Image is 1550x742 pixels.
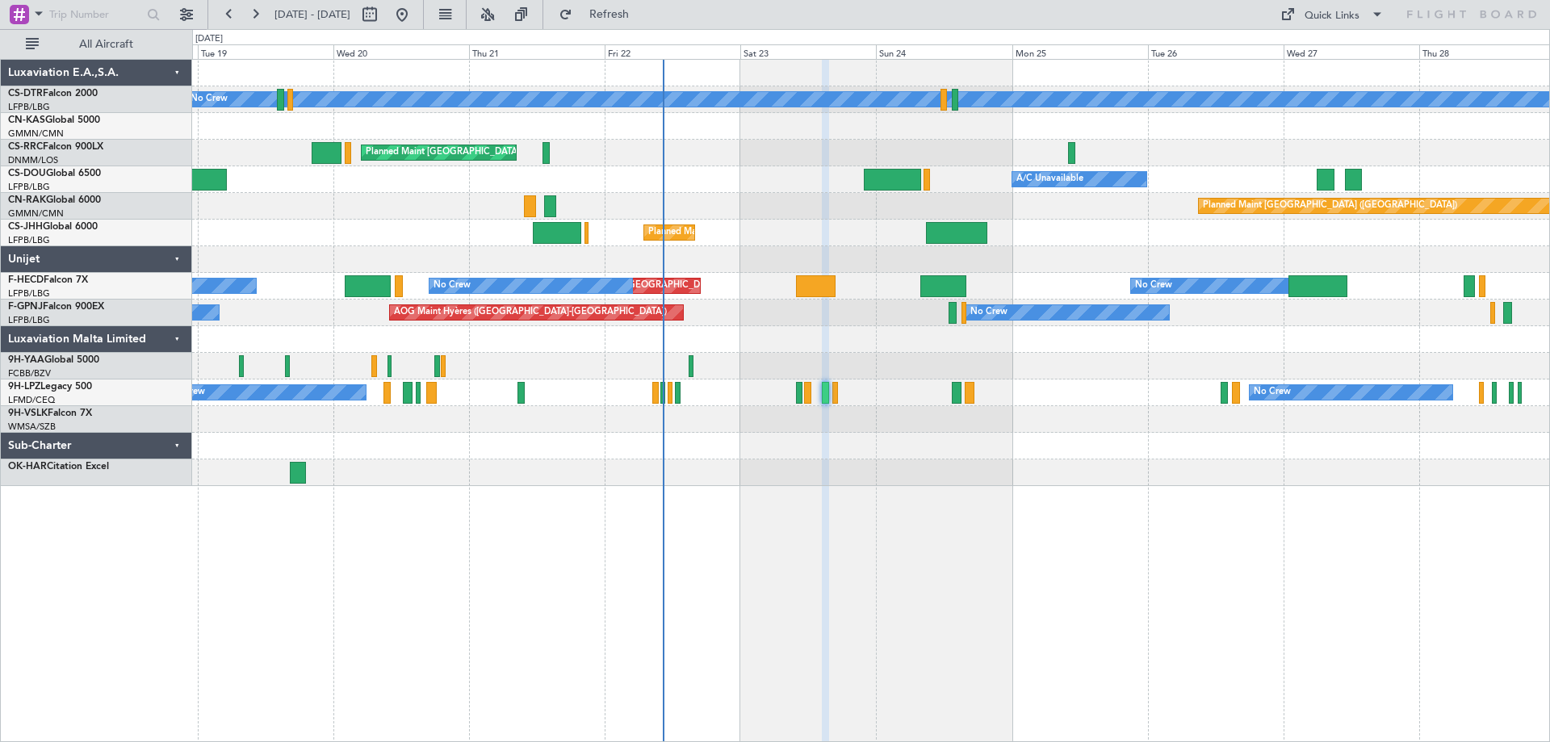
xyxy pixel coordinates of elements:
[1284,44,1419,59] div: Wed 27
[8,382,92,392] a: 9H-LPZLegacy 500
[49,2,142,27] input: Trip Number
[8,409,92,418] a: 9H-VSLKFalcon 7X
[18,31,175,57] button: All Aircraft
[8,302,43,312] span: F-GPNJ
[8,367,51,379] a: FCBB/BZV
[8,222,43,232] span: CS-JHH
[366,140,620,165] div: Planned Maint [GEOGRAPHIC_DATA] ([GEOGRAPHIC_DATA])
[394,300,667,325] div: AOG Maint Hyères ([GEOGRAPHIC_DATA]-[GEOGRAPHIC_DATA])
[333,44,469,59] div: Wed 20
[8,409,48,418] span: 9H-VSLK
[8,154,58,166] a: DNMM/LOS
[8,101,50,113] a: LFPB/LBG
[1203,194,1457,218] div: Planned Maint [GEOGRAPHIC_DATA] ([GEOGRAPHIC_DATA])
[8,169,46,178] span: CS-DOU
[605,44,740,59] div: Fri 22
[8,222,98,232] a: CS-JHHGlobal 6000
[8,128,64,140] a: GMMN/CMN
[469,44,605,59] div: Thu 21
[8,421,56,433] a: WMSA/SZB
[8,382,40,392] span: 9H-LPZ
[8,142,103,152] a: CS-RRCFalcon 900LX
[648,220,903,245] div: Planned Maint [GEOGRAPHIC_DATA] ([GEOGRAPHIC_DATA])
[8,275,44,285] span: F-HECD
[42,39,170,50] span: All Aircraft
[8,195,46,205] span: CN-RAK
[8,115,45,125] span: CN-KAS
[551,2,648,27] button: Refresh
[8,234,50,246] a: LFPB/LBG
[576,9,643,20] span: Refresh
[274,7,350,22] span: [DATE] - [DATE]
[8,462,109,472] a: OK-HARCitation Excel
[8,89,43,99] span: CS-DTR
[8,355,99,365] a: 9H-YAAGlobal 5000
[8,275,88,285] a: F-HECDFalcon 7X
[564,274,819,298] div: Planned Maint [GEOGRAPHIC_DATA] ([GEOGRAPHIC_DATA])
[8,208,64,220] a: GMMN/CMN
[876,44,1012,59] div: Sun 24
[191,87,228,111] div: No Crew
[1016,167,1083,191] div: A/C Unavailable
[195,32,223,46] div: [DATE]
[8,89,98,99] a: CS-DTRFalcon 2000
[740,44,876,59] div: Sat 23
[8,142,43,152] span: CS-RRC
[8,287,50,300] a: LFPB/LBG
[8,314,50,326] a: LFPB/LBG
[1012,44,1148,59] div: Mon 25
[8,195,101,205] a: CN-RAKGlobal 6000
[8,181,50,193] a: LFPB/LBG
[8,302,104,312] a: F-GPNJFalcon 900EX
[8,115,100,125] a: CN-KASGlobal 5000
[8,462,47,472] span: OK-HAR
[8,355,44,365] span: 9H-YAA
[8,394,55,406] a: LFMD/CEQ
[970,300,1007,325] div: No Crew
[8,169,101,178] a: CS-DOUGlobal 6500
[434,274,471,298] div: No Crew
[1135,274,1172,298] div: No Crew
[1148,44,1284,59] div: Tue 26
[198,44,333,59] div: Tue 19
